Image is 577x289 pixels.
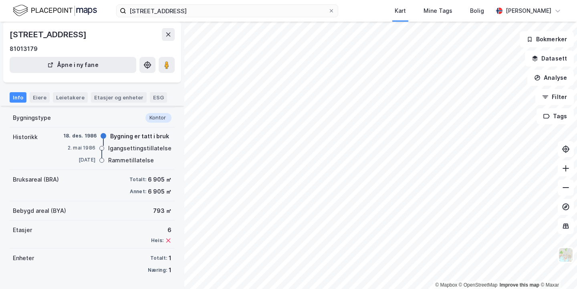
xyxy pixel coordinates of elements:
[13,225,32,235] div: Etasjer
[129,176,146,183] div: Totalt:
[94,94,143,101] div: Etasjer og enheter
[13,113,51,123] div: Bygningstype
[10,57,136,73] button: Åpne i ny fane
[63,156,95,164] div: [DATE]
[151,237,163,244] div: Heis:
[435,282,457,288] a: Mapbox
[506,6,551,16] div: [PERSON_NAME]
[535,89,574,105] button: Filter
[525,51,574,67] button: Datasett
[63,132,97,139] div: 18. des. 1986
[126,5,328,17] input: Søk på adresse, matrikkel, gårdeiere, leietakere eller personer
[169,253,171,263] div: 1
[459,282,498,288] a: OpenStreetMap
[470,6,484,16] div: Bolig
[150,92,167,103] div: ESG
[153,206,171,216] div: 793 ㎡
[527,70,574,86] button: Analyse
[10,28,88,41] div: [STREET_ADDRESS]
[148,175,171,184] div: 6 905 ㎡
[395,6,406,16] div: Kart
[108,143,171,153] div: Igangsettingstillatelse
[169,265,171,275] div: 1
[558,247,573,263] img: Z
[130,188,146,195] div: Annet:
[30,92,50,103] div: Eiere
[148,267,167,273] div: Næring:
[10,44,38,54] div: 81013179
[108,156,154,165] div: Rammetillatelse
[13,4,97,18] img: logo.f888ab2527a4732fd821a326f86c7f29.svg
[10,92,26,103] div: Info
[53,92,88,103] div: Leietakere
[13,132,38,142] div: Historikk
[13,253,34,263] div: Enheter
[537,108,574,124] button: Tags
[151,225,171,235] div: 6
[13,206,66,216] div: Bebygd areal (BYA)
[110,131,169,141] div: Bygning er tatt i bruk
[424,6,452,16] div: Mine Tags
[63,144,95,152] div: 2. mai 1986
[150,255,167,261] div: Totalt:
[520,31,574,47] button: Bokmerker
[148,187,171,196] div: 6 905 ㎡
[13,175,59,184] div: Bruksareal (BRA)
[537,251,577,289] iframe: Chat Widget
[500,282,539,288] a: Improve this map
